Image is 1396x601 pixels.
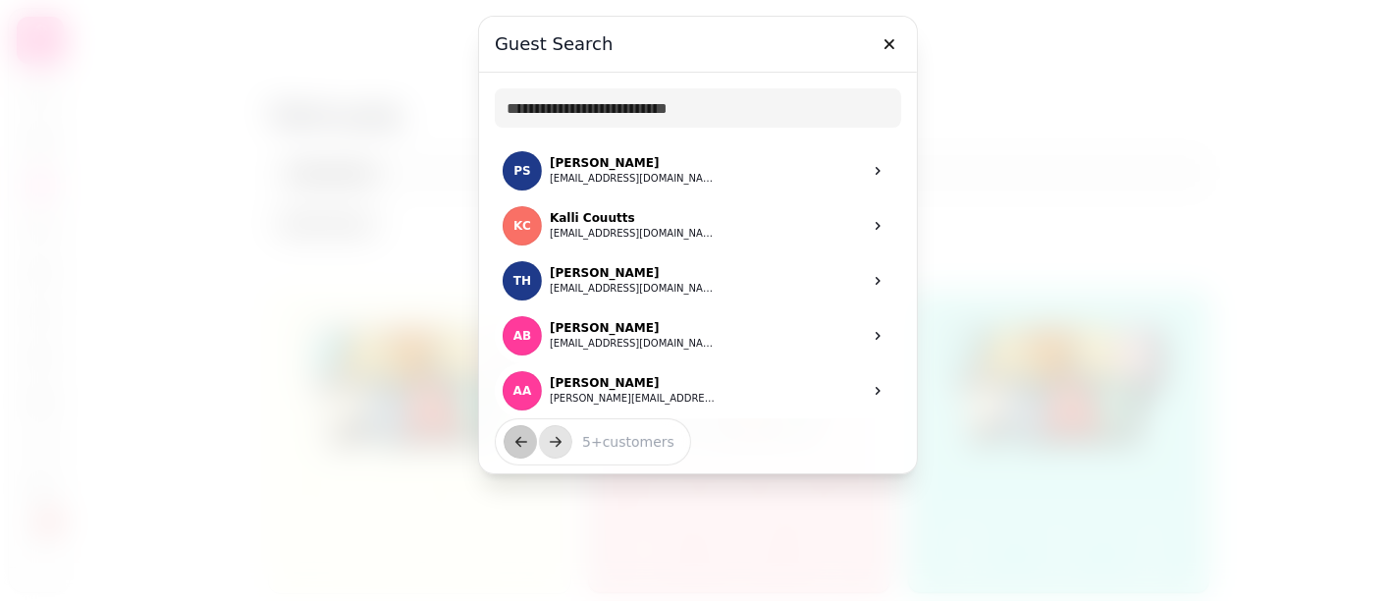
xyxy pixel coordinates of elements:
a: P SPS[PERSON_NAME][EMAIL_ADDRESS][DOMAIN_NAME] [495,143,901,198]
span: KC [513,219,531,233]
a: A AAA[PERSON_NAME][PERSON_NAME][EMAIL_ADDRESS][DOMAIN_NAME] [495,363,901,418]
h3: Guest Search [495,32,901,56]
a: A BAB[PERSON_NAME][EMAIL_ADDRESS][DOMAIN_NAME] [495,308,901,363]
p: Kalli Couutts [550,210,717,226]
button: [EMAIL_ADDRESS][DOMAIN_NAME] [550,171,717,187]
p: [PERSON_NAME] [550,155,717,171]
button: next [539,425,572,459]
p: [PERSON_NAME] [550,265,717,281]
a: K CKCKalli Couutts[EMAIL_ADDRESS][DOMAIN_NAME] [495,198,901,253]
button: [EMAIL_ADDRESS][DOMAIN_NAME] [550,226,717,242]
button: [PERSON_NAME][EMAIL_ADDRESS][DOMAIN_NAME] [550,391,717,407]
p: [PERSON_NAME] [550,320,717,336]
span: TH [513,274,531,288]
button: [EMAIL_ADDRESS][DOMAIN_NAME] [550,336,717,352]
button: back [504,425,537,459]
a: T HTH[PERSON_NAME][EMAIL_ADDRESS][DOMAIN_NAME] [495,253,901,308]
span: AB [513,329,531,343]
p: 5 + customers [566,432,674,452]
span: AA [513,384,532,398]
span: PS [513,164,530,178]
button: [EMAIL_ADDRESS][DOMAIN_NAME] [550,281,717,297]
p: [PERSON_NAME] [550,375,717,391]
